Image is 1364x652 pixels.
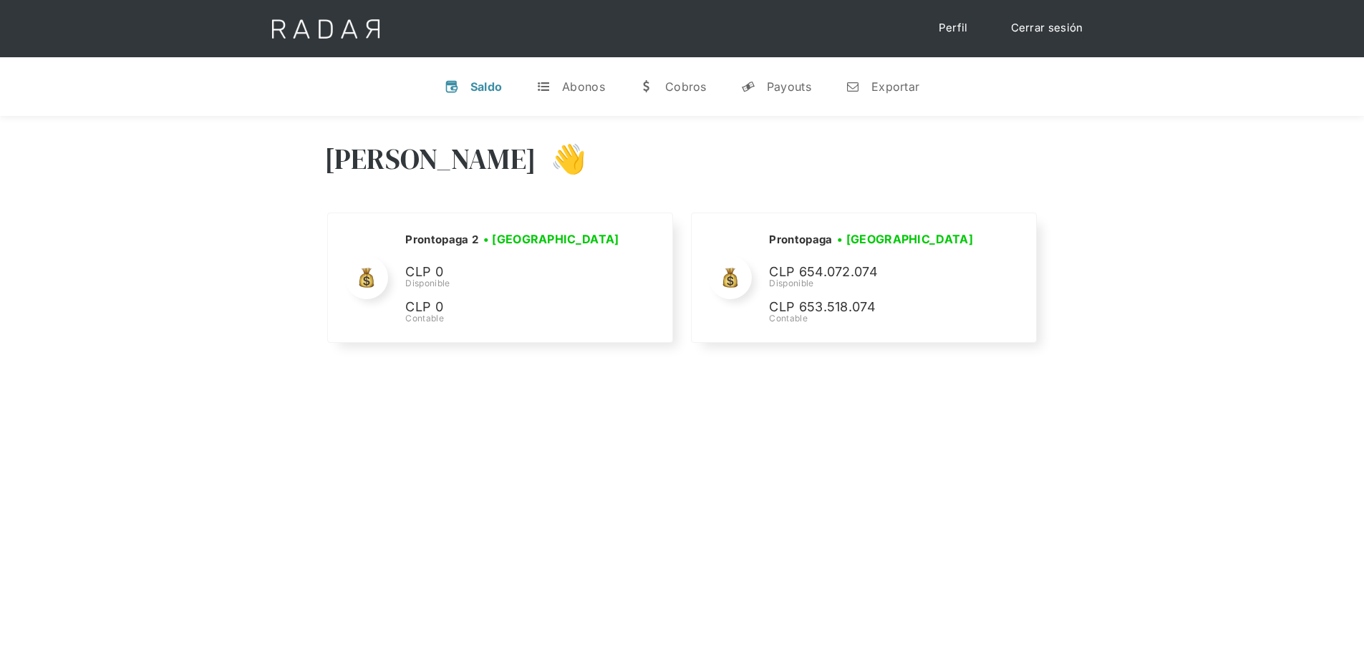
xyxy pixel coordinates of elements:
[769,297,984,318] p: CLP 653.518.074
[405,312,624,325] div: Contable
[871,79,919,94] div: Exportar
[837,230,973,248] h3: • [GEOGRAPHIC_DATA]
[405,297,620,318] p: CLP 0
[405,262,620,283] p: CLP 0
[769,233,832,247] h2: Prontopaga
[470,79,503,94] div: Saldo
[562,79,605,94] div: Abonos
[767,79,811,94] div: Payouts
[536,141,586,177] h3: 👋
[639,79,654,94] div: w
[924,14,982,42] a: Perfil
[405,233,478,247] h2: Prontopaga 2
[445,79,459,94] div: v
[665,79,707,94] div: Cobros
[741,79,755,94] div: y
[324,141,537,177] h3: [PERSON_NAME]
[405,277,624,290] div: Disponible
[769,277,984,290] div: Disponible
[846,79,860,94] div: n
[769,262,984,283] p: CLP 654.072.074
[997,14,1098,42] a: Cerrar sesión
[483,230,619,248] h3: • [GEOGRAPHIC_DATA]
[769,312,984,325] div: Contable
[536,79,551,94] div: t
